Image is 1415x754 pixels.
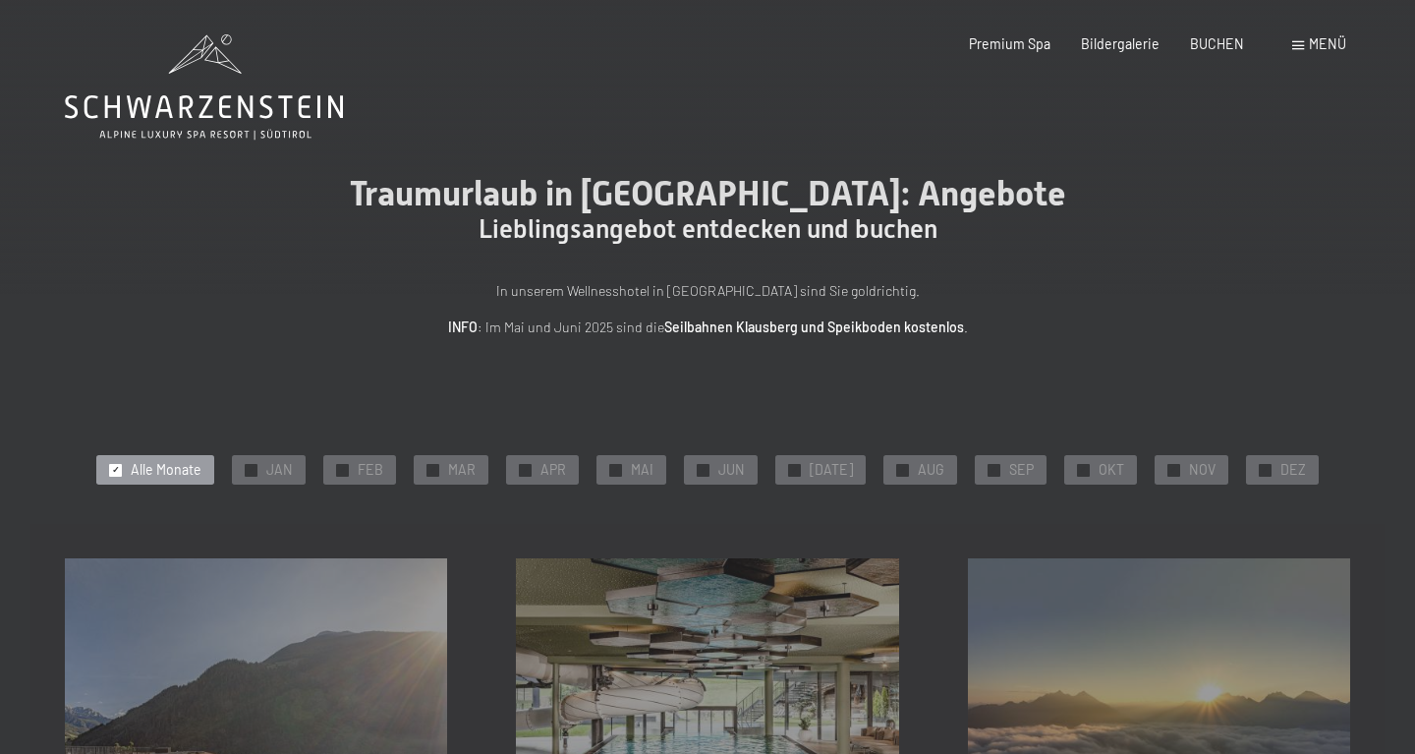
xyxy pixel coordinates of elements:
[429,464,437,476] span: ✓
[339,464,347,476] span: ✓
[899,464,907,476] span: ✓
[448,319,478,335] strong: INFO
[479,214,937,244] span: Lieblingsangebot entdecken und buchen
[540,460,566,480] span: APR
[266,460,293,480] span: JAN
[1189,460,1216,480] span: NOV
[522,464,530,476] span: ✓
[1280,460,1306,480] span: DEZ
[1169,464,1177,476] span: ✓
[700,464,707,476] span: ✓
[810,460,853,480] span: [DATE]
[358,460,383,480] span: FEB
[1261,464,1269,476] span: ✓
[631,460,653,480] span: MAI
[448,460,476,480] span: MAR
[275,280,1140,303] p: In unserem Wellnesshotel in [GEOGRAPHIC_DATA] sind Sie goldrichtig.
[1309,35,1346,52] span: Menü
[990,464,997,476] span: ✓
[918,460,944,480] span: AUG
[718,460,745,480] span: JUN
[131,460,201,480] span: Alle Monate
[1190,35,1244,52] a: BUCHEN
[1081,35,1160,52] a: Bildergalerie
[350,173,1066,213] span: Traumurlaub in [GEOGRAPHIC_DATA]: Angebote
[1079,464,1087,476] span: ✓
[248,464,255,476] span: ✓
[791,464,799,476] span: ✓
[1009,460,1034,480] span: SEP
[1099,460,1124,480] span: OKT
[969,35,1050,52] a: Premium Spa
[275,317,1140,339] p: : Im Mai und Juni 2025 sind die .
[664,319,964,335] strong: Seilbahnen Klausberg und Speikboden kostenlos
[612,464,620,476] span: ✓
[112,464,120,476] span: ✓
